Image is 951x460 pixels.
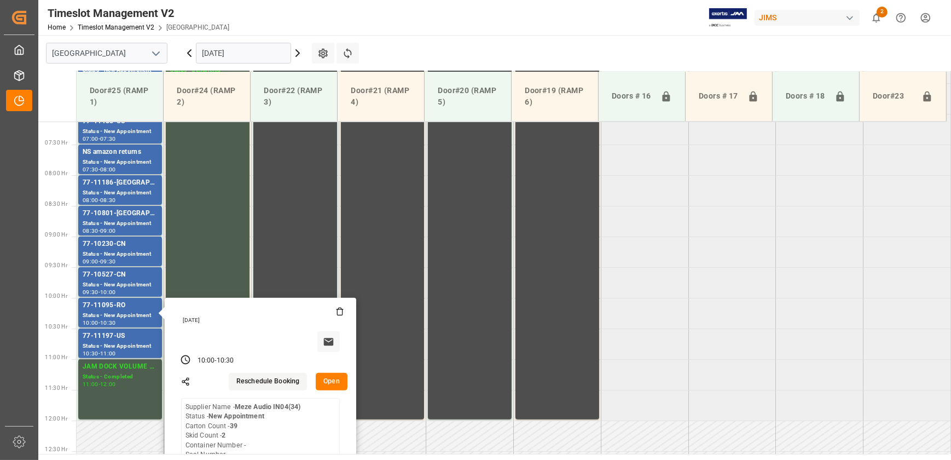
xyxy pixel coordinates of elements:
[83,167,98,172] div: 07:30
[198,356,215,366] div: 10:00
[98,136,100,141] div: -
[230,422,237,430] b: 39
[83,320,98,325] div: 10:00
[100,320,116,325] div: 10:30
[877,7,888,18] span: 2
[172,81,241,112] div: Door#24 (RAMP 2)
[781,86,830,107] div: Doors # 18
[45,416,67,422] span: 12:00 Hr
[46,43,167,64] input: Type to search/select
[889,5,913,30] button: Help Center
[98,290,100,295] div: -
[45,232,67,238] span: 09:00 Hr
[83,331,158,342] div: 77-11197-US
[83,158,158,167] div: Status - New Appointment
[83,372,158,382] div: Status - Completed
[433,81,502,112] div: Door#20 (RAMP 5)
[45,293,67,299] span: 10:00 Hr
[147,45,164,62] button: open menu
[235,403,301,411] b: Meze Audio IN04(34)
[100,382,116,387] div: 12:00
[45,140,67,146] span: 07:30 Hr
[85,81,154,112] div: Door#25 (RAMP 1)
[98,167,100,172] div: -
[868,86,917,107] div: Door#23
[83,382,98,387] div: 11:00
[222,432,225,439] b: 2
[694,86,743,107] div: Doors # 17
[100,136,116,141] div: 07:30
[83,239,158,250] div: 77-10230-CN
[100,290,116,295] div: 10:00
[208,412,264,420] b: New Appointment
[45,385,67,391] span: 11:30 Hr
[45,324,67,330] span: 10:30 Hr
[83,351,98,356] div: 10:30
[520,81,589,112] div: Door#19 (RAMP 6)
[48,24,66,31] a: Home
[864,5,889,30] button: show 2 new notifications
[83,188,158,198] div: Status - New Appointment
[259,81,328,112] div: Door#22 (RAMP 3)
[179,317,344,324] div: [DATE]
[83,259,98,264] div: 09:00
[316,373,347,390] button: Open
[755,10,860,26] div: JIMS
[100,228,116,233] div: 09:00
[83,300,158,311] div: 77-11095-RO
[83,228,98,233] div: 08:30
[100,198,116,203] div: 08:30
[45,354,67,360] span: 11:00 Hr
[83,177,158,188] div: 77-11186-[GEOGRAPHIC_DATA]
[217,356,234,366] div: 10:30
[229,373,307,390] button: Reschedule Booking
[83,290,98,295] div: 09:30
[83,147,158,158] div: NS amazon returns
[45,170,67,176] span: 08:00 Hr
[346,81,415,112] div: Door#21 (RAMP 4)
[83,250,158,259] div: Status - New Appointment
[83,269,158,280] div: 77-10527-CN
[196,43,291,64] input: DD.MM.YYYY
[100,351,116,356] div: 11:00
[78,24,154,31] a: Timeslot Management V2
[83,280,158,290] div: Status - New Appointment
[98,351,100,356] div: -
[100,259,116,264] div: 09:30
[83,198,98,203] div: 08:00
[45,446,67,452] span: 12:30 Hr
[83,208,158,219] div: 77-10801-[GEOGRAPHIC_DATA]
[755,7,864,28] button: JIMS
[214,356,216,366] div: -
[98,228,100,233] div: -
[100,167,116,172] div: 08:00
[185,403,300,460] div: Supplier Name - Status - Carton Count - Skid Count - Container Number - Seal Number -
[607,86,656,107] div: Doors # 16
[83,342,158,351] div: Status - New Appointment
[98,320,100,325] div: -
[45,201,67,207] span: 08:30 Hr
[98,259,100,264] div: -
[45,262,67,268] span: 09:30 Hr
[83,311,158,320] div: Status - New Appointment
[83,127,158,136] div: Status - New Appointment
[83,219,158,228] div: Status - New Appointment
[83,361,158,372] div: JAM DOCK VOLUME CONTROL
[709,8,747,27] img: Exertis%20JAM%20-%20Email%20Logo.jpg_1722504956.jpg
[48,5,229,21] div: Timeslot Management V2
[83,136,98,141] div: 07:00
[98,198,100,203] div: -
[98,382,100,387] div: -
